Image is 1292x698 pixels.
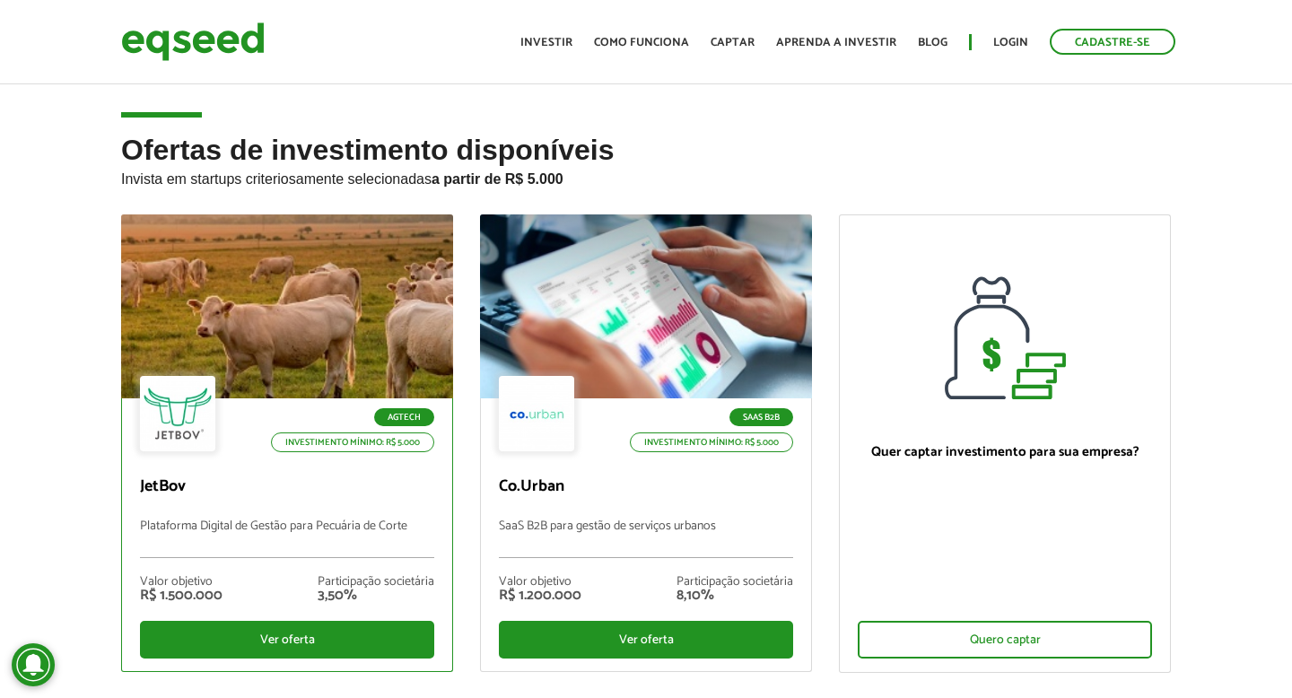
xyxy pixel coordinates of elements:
img: EqSeed [121,18,265,65]
div: Ver oferta [499,621,793,659]
p: Quer captar investimento para sua empresa? [858,444,1152,460]
div: Participação societária [318,576,434,589]
p: Co.Urban [499,477,793,497]
div: Valor objetivo [140,576,223,589]
a: Agtech Investimento mínimo: R$ 5.000 JetBov Plataforma Digital de Gestão para Pecuária de Corte V... [121,214,453,672]
a: Investir [520,37,572,48]
a: Captar [711,37,755,48]
a: Quer captar investimento para sua empresa? Quero captar [839,214,1171,673]
a: Cadastre-se [1050,29,1175,55]
div: Ver oferta [140,621,434,659]
a: Como funciona [594,37,689,48]
p: Investimento mínimo: R$ 5.000 [630,432,793,452]
h2: Ofertas de investimento disponíveis [121,135,1171,214]
p: JetBov [140,477,434,497]
p: Invista em startups criteriosamente selecionadas [121,166,1171,188]
a: SaaS B2B Investimento mínimo: R$ 5.000 Co.Urban SaaS B2B para gestão de serviços urbanos Valor ob... [480,214,812,672]
p: Investimento mínimo: R$ 5.000 [271,432,434,452]
div: Quero captar [858,621,1152,659]
p: SaaS B2B [729,408,793,426]
p: Agtech [374,408,434,426]
div: R$ 1.500.000 [140,589,223,603]
div: R$ 1.200.000 [499,589,581,603]
div: Valor objetivo [499,576,581,589]
a: Login [993,37,1028,48]
div: 8,10% [677,589,793,603]
strong: a partir de R$ 5.000 [432,171,563,187]
p: SaaS B2B para gestão de serviços urbanos [499,519,793,558]
a: Blog [918,37,947,48]
a: Aprenda a investir [776,37,896,48]
p: Plataforma Digital de Gestão para Pecuária de Corte [140,519,434,558]
div: Participação societária [677,576,793,589]
div: 3,50% [318,589,434,603]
